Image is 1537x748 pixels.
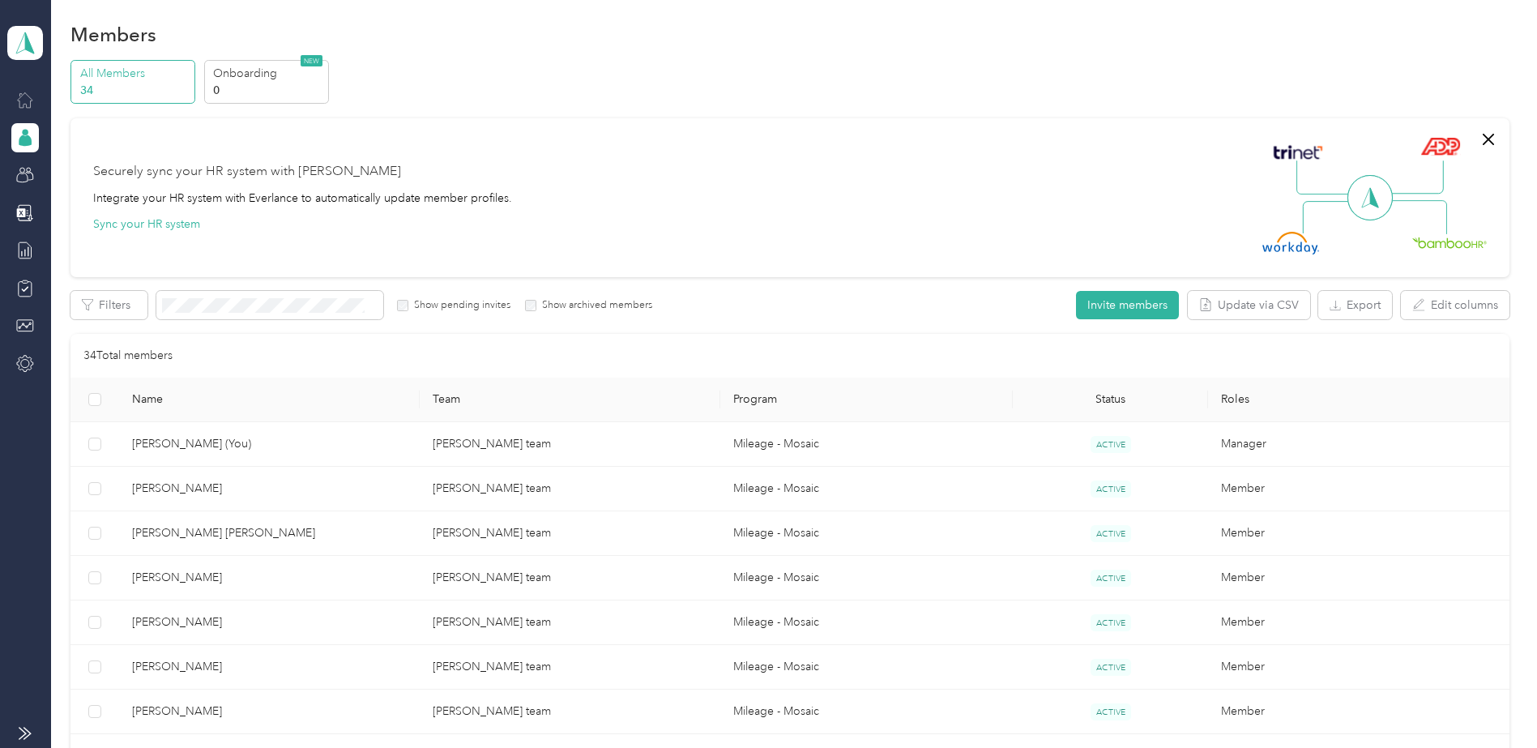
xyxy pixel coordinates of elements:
p: 0 [213,82,323,99]
img: Line Right Down [1390,200,1447,235]
img: Line Left Up [1296,160,1353,195]
p: 34 [80,82,190,99]
td: John Richard Reyes [119,511,420,556]
span: ACTIVE [1091,436,1131,453]
img: Workday [1262,232,1319,254]
span: [PERSON_NAME] [PERSON_NAME] [132,524,407,542]
span: [PERSON_NAME] [132,703,407,720]
td: Adrian MacGowan's team [420,645,720,690]
td: Member [1208,467,1509,511]
div: Integrate your HR system with Everlance to automatically update member profiles. [93,190,512,207]
td: Mileage - Mosaic [720,422,1014,467]
button: Update via CSV [1188,291,1310,319]
td: Member [1208,511,1509,556]
span: ACTIVE [1091,659,1131,676]
p: All Members [80,65,190,82]
button: Sync your HR system [93,216,200,233]
span: [PERSON_NAME] [132,613,407,631]
label: Show archived members [536,298,652,313]
td: Mileage - Mosaic [720,556,1014,601]
button: Edit columns [1401,291,1509,319]
td: Carolyn Chaulk [119,467,420,511]
p: 34 Total members [83,347,173,365]
img: Trinet [1270,141,1326,164]
span: ACTIVE [1091,614,1131,631]
td: Member [1208,645,1509,690]
td: Ruby Hammond [119,601,420,645]
td: Mike MacGregor [119,556,420,601]
td: Mileage - Mosaic [720,467,1014,511]
label: Show pending invites [408,298,510,313]
h1: Members [70,26,156,43]
th: Roles [1208,378,1509,422]
td: Adrian MacGowan's team [420,601,720,645]
th: Team [420,378,720,422]
button: Export [1318,291,1392,319]
span: ACTIVE [1091,570,1131,587]
td: Adrian MacGowan (You) [119,422,420,467]
td: Adrian MacGowan's team [420,467,720,511]
span: [PERSON_NAME] [132,480,407,498]
td: Adrian MacGowan's team [420,556,720,601]
span: ACTIVE [1091,525,1131,542]
td: Mileage - Mosaic [720,645,1014,690]
td: Member [1208,556,1509,601]
span: [PERSON_NAME] [132,569,407,587]
iframe: Everlance-gr Chat Button Frame [1446,657,1537,748]
td: Adrian MacGowan's team [420,422,720,467]
span: NEW [301,55,322,66]
img: BambooHR [1412,237,1487,248]
td: Adrian MacGowan's team [420,690,720,734]
td: Mileage - Mosaic [720,601,1014,645]
td: Mileage - Mosaic [720,690,1014,734]
img: Line Right Up [1387,160,1444,194]
span: [PERSON_NAME] (You) [132,435,407,453]
div: Securely sync your HR system with [PERSON_NAME] [93,162,401,182]
img: ADP [1420,137,1460,156]
span: ACTIVE [1091,703,1131,720]
button: Invite members [1076,291,1179,319]
span: ACTIVE [1091,481,1131,498]
p: Onboarding [213,65,323,82]
img: Line Left Down [1302,200,1359,233]
span: [PERSON_NAME] [132,658,407,676]
td: Manager [1208,422,1509,467]
th: Program [720,378,1014,422]
button: Filters [70,291,147,319]
td: Kevin Mitchell [119,645,420,690]
span: Name [132,392,407,406]
td: Adrian MacGowan's team [420,511,720,556]
td: Suzanne Lee [119,690,420,734]
th: Name [119,378,420,422]
td: Member [1208,690,1509,734]
td: Member [1208,601,1509,645]
th: Status [1013,378,1208,422]
td: Mileage - Mosaic [720,511,1014,556]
